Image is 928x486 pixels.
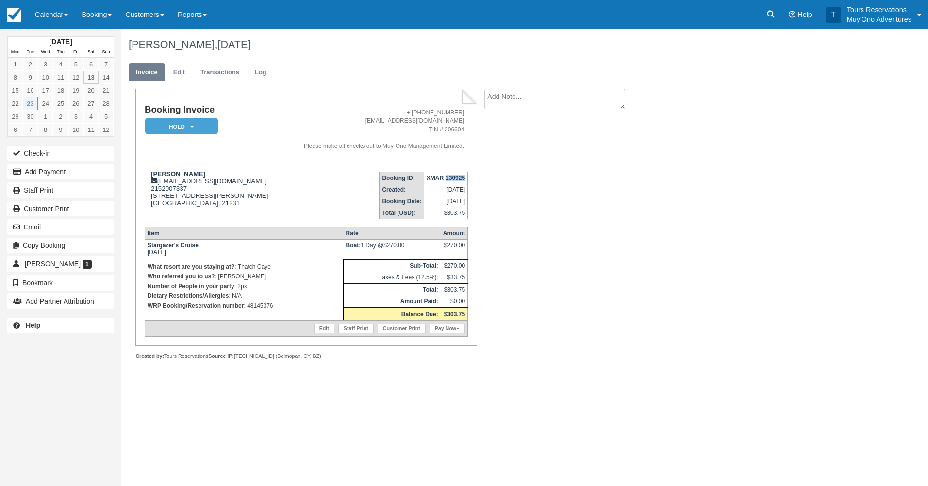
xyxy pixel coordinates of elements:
[8,47,23,58] th: Mon
[26,322,40,329] b: Help
[443,242,465,257] div: $270.00
[53,71,68,84] a: 11
[148,273,215,280] strong: Who referred you to us?
[193,63,247,82] a: Transactions
[135,353,477,360] div: Tours Reservations [TECHNICAL_ID] (Belmopan, CY, BZ)
[148,272,341,281] p: : [PERSON_NAME]
[145,239,343,259] td: [DATE]
[38,123,53,136] a: 8
[344,283,441,295] th: Total:
[344,227,441,239] th: Rate
[314,324,334,333] a: Edit
[424,207,468,219] td: $303.75
[285,109,464,150] address: + [PHONE_NUMBER] [EMAIL_ADDRESS][DOMAIN_NAME] TIN # 206604 Please make all checks out to Muy-Ono ...
[148,281,341,291] p: : 2px
[99,71,114,84] a: 14
[441,259,468,272] td: $270.00
[145,118,218,135] em: HOLD
[7,8,21,22] img: checkfront-main-nav-mini-logo.png
[380,195,424,207] th: Booking Date:
[68,97,83,110] a: 26
[344,308,441,320] th: Balance Due:
[380,172,424,184] th: Booking ID:
[83,71,99,84] a: 13
[8,110,23,123] a: 29
[444,311,465,318] strong: $303.75
[83,110,99,123] a: 4
[166,63,192,82] a: Edit
[380,184,424,195] th: Created:
[7,182,114,198] a: Staff Print
[441,227,468,239] th: Amount
[441,272,468,284] td: $33.75
[338,324,374,333] a: Staff Print
[208,353,234,359] strong: Source IP:
[68,110,83,123] a: 3
[8,123,23,136] a: 6
[151,170,205,178] strong: [PERSON_NAME]
[7,201,114,216] a: Customer Print
[83,84,99,97] a: 20
[25,260,81,268] span: [PERSON_NAME]
[424,184,468,195] td: [DATE]
[145,117,215,135] a: HOLD
[38,71,53,84] a: 10
[38,58,53,71] a: 3
[148,302,244,309] strong: WRP Booking/Reservation number
[430,324,465,333] a: Pay Now
[344,295,441,308] th: Amount Paid:
[99,58,114,71] a: 7
[23,84,38,97] a: 16
[826,7,841,23] div: T
[148,283,234,290] strong: Number of People in your party
[53,123,68,136] a: 9
[38,47,53,58] th: Wed
[53,97,68,110] a: 25
[7,256,114,272] a: [PERSON_NAME] 1
[441,295,468,308] td: $0.00
[99,97,114,110] a: 28
[441,283,468,295] td: $303.75
[135,353,164,359] strong: Created by:
[68,58,83,71] a: 5
[148,263,234,270] strong: What resort are you staying at?
[99,84,114,97] a: 21
[83,123,99,136] a: 11
[7,318,114,333] a: Help
[797,11,812,18] span: Help
[83,260,92,269] span: 1
[8,58,23,71] a: 1
[38,84,53,97] a: 17
[68,84,83,97] a: 19
[53,84,68,97] a: 18
[344,239,441,259] td: 1 Day @
[148,291,341,301] p: : N/A
[99,123,114,136] a: 12
[7,164,114,179] button: Add Payment
[53,58,68,71] a: 4
[427,175,465,181] strong: XMAR-130925
[148,242,199,249] strong: Stargazer's Cruise
[378,324,426,333] a: Customer Print
[145,227,343,239] th: Item
[7,275,114,291] button: Bookmark
[83,58,99,71] a: 6
[248,63,274,82] a: Log
[7,146,114,161] button: Check-in
[8,84,23,97] a: 15
[145,170,282,219] div: [EMAIL_ADDRESS][DOMAIN_NAME] 2152007337 [STREET_ADDRESS][PERSON_NAME] [GEOGRAPHIC_DATA], 21231
[68,47,83,58] th: Fri
[68,71,83,84] a: 12
[789,11,795,18] i: Help
[23,123,38,136] a: 7
[145,105,282,115] h1: Booking Invoice
[217,38,250,50] span: [DATE]
[23,58,38,71] a: 2
[99,110,114,123] a: 5
[49,38,72,46] strong: [DATE]
[148,292,229,299] strong: Dietary Restrictions/Allergies
[99,47,114,58] th: Sun
[7,293,114,309] button: Add Partner Attribution
[847,15,911,24] p: Muy'Ono Adventures
[129,39,810,50] h1: [PERSON_NAME],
